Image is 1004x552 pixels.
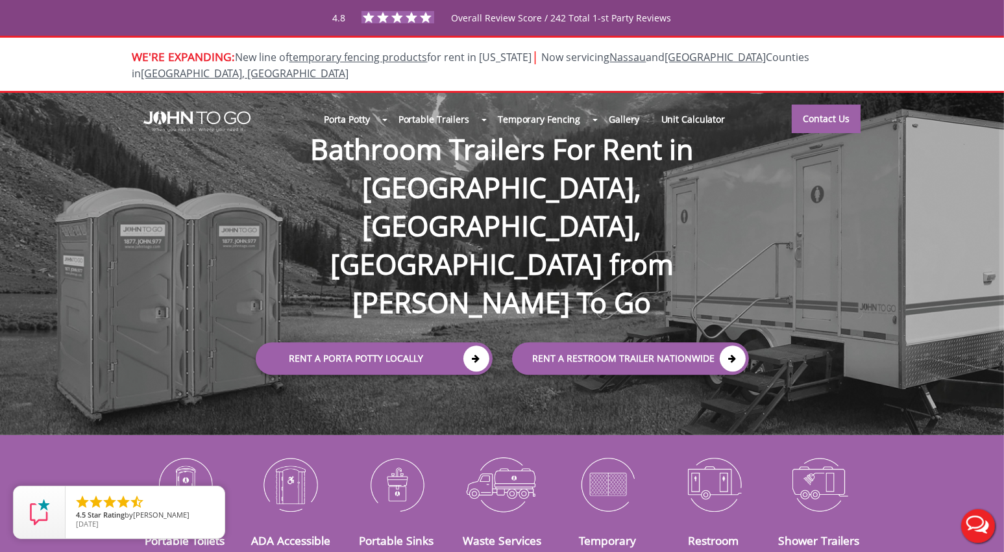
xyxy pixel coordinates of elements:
[88,494,104,510] li: 
[463,533,541,548] a: Waste Services
[145,533,225,548] a: Portable Toilets
[333,12,346,24] span: 4.8
[512,342,749,375] a: rent a RESTROOM TRAILER Nationwide
[387,105,480,133] a: Portable Trailers
[256,342,493,375] a: Rent a Porta Potty Locally
[313,105,381,133] a: Porta Potty
[76,510,86,520] span: 4.5
[565,451,651,518] img: Temporary-Fencing-cion_N.png
[75,494,90,510] li: 
[132,50,810,81] span: New line of for rent in [US_STATE]
[142,451,228,518] img: Portable-Toilets-icon_N.png
[598,105,650,133] a: Gallery
[610,50,646,64] a: Nassau
[247,451,334,518] img: ADA-Accessible-Units-icon_N.png
[459,451,545,518] img: Waste-Services-icon_N.png
[76,519,99,529] span: [DATE]
[792,105,861,133] a: Contact Us
[141,66,349,81] a: [GEOGRAPHIC_DATA], [GEOGRAPHIC_DATA]
[102,494,117,510] li: 
[670,451,757,518] img: Restroom-Trailers-icon_N.png
[359,533,434,548] a: Portable Sinks
[487,105,591,133] a: Temporary Fencing
[132,49,236,64] span: WE'RE EXPANDING:
[778,533,859,548] a: Shower Trailers
[129,494,145,510] li: 
[143,111,251,132] img: JOHN to go
[952,500,1004,552] button: Live Chat
[289,50,428,64] a: temporary fencing products
[532,47,539,65] span: |
[665,50,766,64] a: [GEOGRAPHIC_DATA]
[243,88,762,321] h1: Bathroom Trailers For Rent in [GEOGRAPHIC_DATA], [GEOGRAPHIC_DATA], [GEOGRAPHIC_DATA] from [PERSO...
[133,510,190,520] span: [PERSON_NAME]
[116,494,131,510] li: 
[353,451,439,518] img: Portable-Sinks-icon_N.png
[27,499,53,525] img: Review Rating
[88,510,125,520] span: Star Rating
[650,105,737,133] a: Unit Calculator
[76,511,214,520] span: by
[776,451,863,518] img: Shower-Trailers-icon_N.png
[452,12,672,50] span: Overall Review Score / 242 Total 1-st Party Reviews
